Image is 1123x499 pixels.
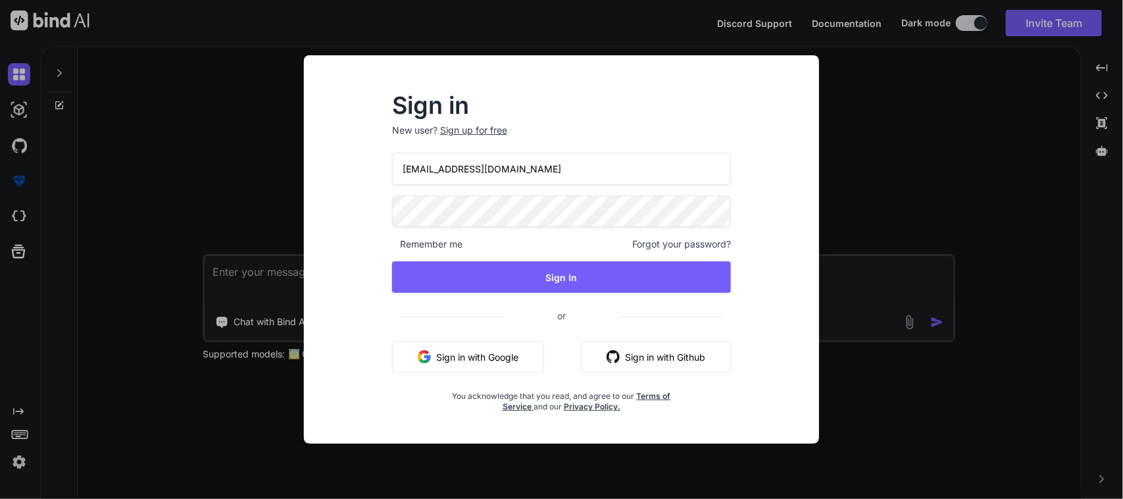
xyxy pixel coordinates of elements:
span: Forgot your password? [632,238,731,251]
h2: Sign in [392,95,732,116]
a: Terms of Service [503,391,671,411]
img: github [607,350,620,363]
button: Sign in with Google [392,341,544,373]
div: You acknowledge that you read, and agree to our and our [449,383,675,412]
a: Privacy Policy. [564,402,620,411]
img: google [418,350,431,363]
button: Sign in with Github [581,341,731,373]
p: New user? [392,124,732,153]
input: Login or Email [392,153,732,185]
span: or [505,300,618,332]
div: Sign up for free [440,124,507,137]
span: Remember me [392,238,462,251]
button: Sign In [392,261,732,293]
